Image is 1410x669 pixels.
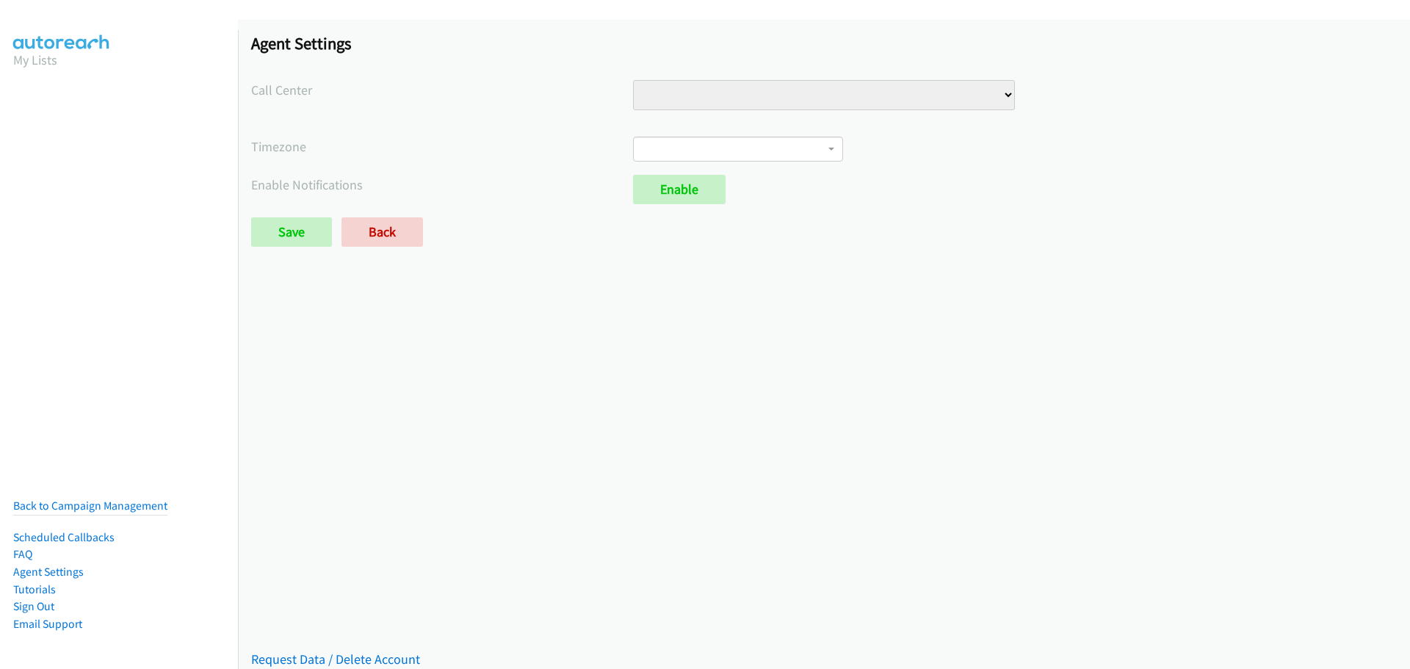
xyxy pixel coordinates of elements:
[13,582,56,596] a: Tutorials
[13,599,54,613] a: Sign Out
[13,565,84,579] a: Agent Settings
[13,530,115,544] a: Scheduled Callbacks
[251,33,1397,54] h1: Agent Settings
[341,217,423,247] a: Back
[251,217,332,247] input: Save
[251,175,633,195] label: Enable Notifications
[251,137,633,156] label: Timezone
[251,651,420,668] a: Request Data / Delete Account
[13,547,32,561] a: FAQ
[13,499,167,513] a: Back to Campaign Management
[13,617,82,631] a: Email Support
[633,175,726,204] a: Enable
[251,80,633,100] label: Call Center
[13,51,57,68] a: My Lists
